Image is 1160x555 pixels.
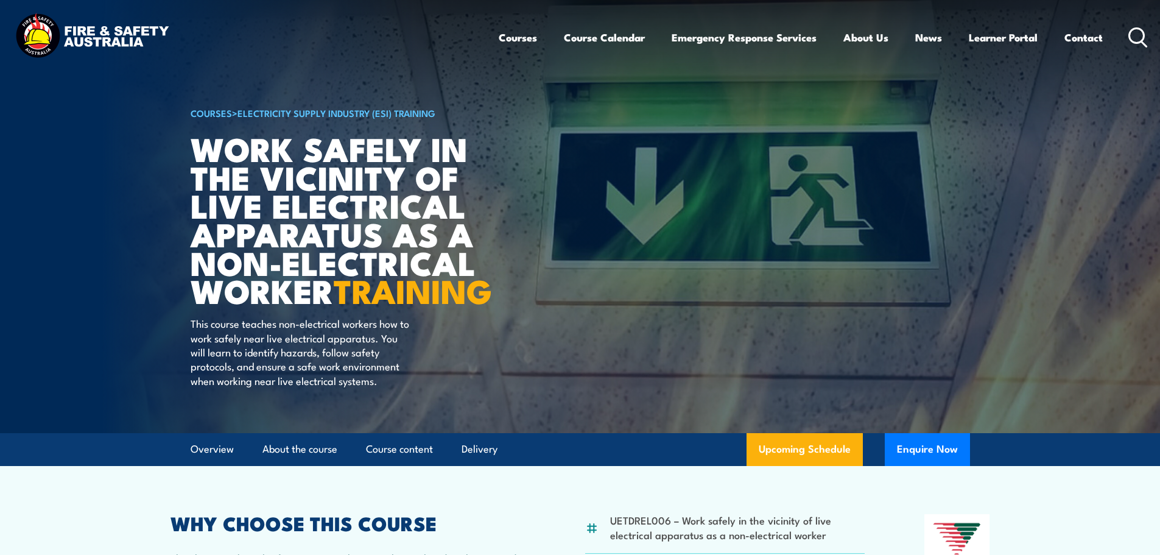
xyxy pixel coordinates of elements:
h6: > [191,105,491,120]
strong: TRAINING [334,264,492,315]
a: Course content [366,433,433,465]
h2: WHY CHOOSE THIS COURSE [170,514,526,531]
a: Overview [191,433,234,465]
button: Enquire Now [885,433,970,466]
li: UETDREL006 – Work safely in the vicinity of live electrical apparatus as a non-electrical worker [610,513,865,542]
p: This course teaches non-electrical workers how to work safely near live electrical apparatus. You... [191,316,413,387]
a: Course Calendar [564,21,645,54]
h1: Work safely in the vicinity of live electrical apparatus as a non-electrical worker [191,134,491,305]
a: Courses [499,21,537,54]
a: Electricity Supply Industry (ESI) Training [237,106,435,119]
a: About Us [843,21,888,54]
a: Upcoming Schedule [747,433,863,466]
a: About the course [262,433,337,465]
a: Emergency Response Services [672,21,817,54]
a: Contact [1064,21,1103,54]
a: COURSES [191,106,232,119]
a: Delivery [462,433,497,465]
a: News [915,21,942,54]
a: Learner Portal [969,21,1038,54]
